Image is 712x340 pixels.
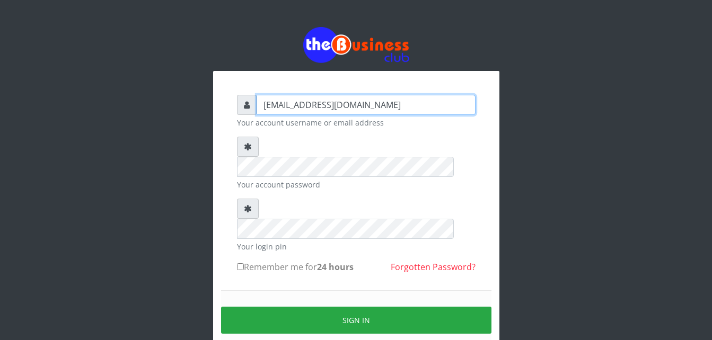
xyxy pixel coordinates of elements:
[317,261,354,273] b: 24 hours
[237,263,244,270] input: Remember me for24 hours
[237,117,476,128] small: Your account username or email address
[237,241,476,252] small: Your login pin
[237,179,476,190] small: Your account password
[221,307,491,334] button: Sign in
[257,95,476,115] input: Username or email address
[391,261,476,273] a: Forgotten Password?
[237,261,354,273] label: Remember me for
